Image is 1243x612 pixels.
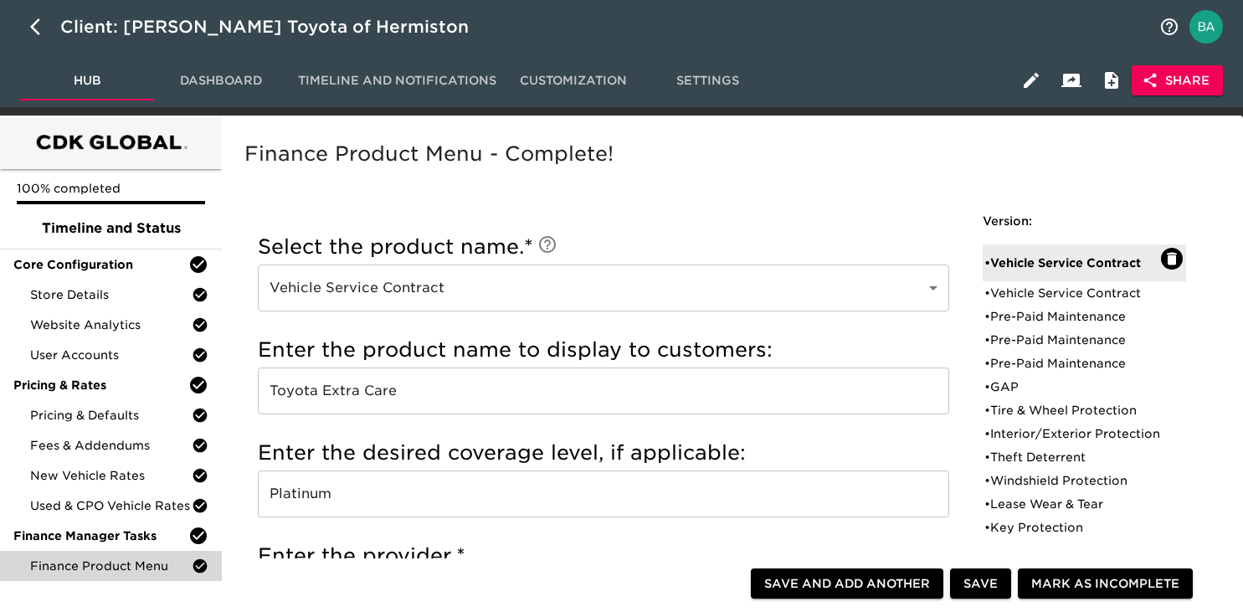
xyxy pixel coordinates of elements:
div: • Key Protection [984,519,1161,536]
button: Delete: Vehicle Service Contract [1161,248,1183,270]
button: Save [950,568,1011,599]
span: Settings [650,70,764,91]
span: Pricing & Rates [13,377,188,393]
span: Save and Add Another [764,573,930,594]
div: •Vehicle Service Contract [983,244,1186,281]
div: • Pre-Paid Maintenance [984,332,1161,348]
span: Mark as Incomplete [1031,573,1179,594]
div: • Tire & Wheel Protection [984,402,1161,419]
span: Finance Product Menu [30,558,192,574]
span: Pricing & Defaults [30,407,192,424]
p: 100% completed [17,180,205,197]
div: •Interior/Exterior Protection [983,422,1186,445]
span: Used & CPO Vehicle Rates [30,497,192,514]
div: • Theft Deterrent [984,449,1161,465]
span: Core Configuration [13,256,188,273]
span: Website Analytics [30,316,192,333]
span: Fees & Addendums [30,437,192,454]
span: Save [963,573,998,594]
div: • Lease Wear & Tear [984,496,1161,512]
button: Client View [1051,60,1091,100]
div: •GAP [983,375,1186,399]
div: •Lease Wear & Tear [983,492,1186,516]
button: notifications [1149,7,1189,47]
h5: Enter the provider. [258,543,949,569]
h5: Enter the desired coverage level, if applicable: [258,440,949,466]
div: •Key Protection [983,516,1186,539]
div: Client: [PERSON_NAME] Toyota of Hermiston [60,13,492,40]
span: New Vehicle Rates [30,467,192,484]
span: Customization [516,70,630,91]
h6: Version: [983,213,1186,231]
button: Share [1132,65,1223,96]
span: Store Details [30,286,192,303]
span: Timeline and Notifications [298,70,496,91]
span: Timeline and Status [13,219,208,239]
button: Edit Hub [1011,60,1051,100]
div: • Interior/Exterior Protection [984,425,1161,442]
span: Hub [30,70,144,91]
span: Share [1145,70,1210,91]
div: • GAP [984,378,1161,395]
span: Finance Manager Tasks [13,527,188,544]
span: User Accounts [30,347,192,363]
div: • Windshield Protection [984,472,1161,489]
div: •Tire & Wheel Protection [983,399,1186,422]
div: •Pre-Paid Maintenance [983,328,1186,352]
h5: Finance Product Menu - Complete! [244,141,1213,167]
div: • Vehicle Service Contract [984,255,1161,271]
span: Dashboard [164,70,278,91]
div: •Pre-Paid Maintenance [983,305,1186,328]
button: Mark as Incomplete [1018,568,1193,599]
img: Profile [1189,10,1223,44]
div: • Vehicle Service Contract [984,285,1161,301]
div: •Vehicle Service Contract [983,281,1186,305]
h5: Select the product name. [258,234,949,260]
h5: Enter the product name to display to customers: [258,337,949,363]
div: •Windshield Protection [983,469,1186,492]
button: Save and Add Another [751,568,943,599]
div: • Pre-Paid Maintenance [984,355,1161,372]
div: Vehicle Service Contract [258,265,949,311]
div: •Theft Deterrent [983,445,1186,469]
button: Internal Notes and Comments [1091,60,1132,100]
div: •Pre-Paid Maintenance [983,352,1186,375]
div: • Pre-Paid Maintenance [984,308,1161,325]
